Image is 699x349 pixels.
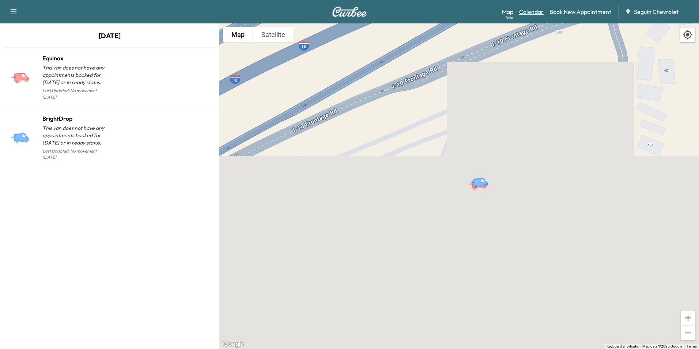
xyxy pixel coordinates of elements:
[42,86,110,102] p: Last Updated: No movement [DATE]
[221,339,245,349] a: Open this area in Google Maps (opens a new window)
[687,344,697,348] a: Terms (opens in new tab)
[681,326,695,340] button: Zoom out
[506,15,513,20] div: Beta
[634,7,679,16] span: Seguin Chevrolet
[42,124,110,146] p: This van does not have any appointments booked for [DATE] or in ready status.
[549,7,611,16] a: Book New Appointment
[42,146,110,162] p: Last Updated: No movement [DATE]
[469,170,495,183] gmp-advanced-marker: BrightDrop
[680,27,695,42] div: Recenter map
[42,64,110,86] p: This van does not have any appointments booked for [DATE] or in ready status.
[607,344,638,349] button: Keyboard shortcuts
[519,7,544,16] a: Calendar
[332,7,367,17] img: Curbee Logo
[221,339,245,349] img: Google
[42,54,110,63] h1: Equinox
[253,27,294,42] button: Show satellite imagery
[223,27,253,42] button: Show street map
[642,344,682,348] span: Map data ©2025 Google
[468,172,494,184] gmp-advanced-marker: Equinox
[42,114,110,123] h1: BrightDrop
[502,7,513,16] a: MapBeta
[681,311,695,325] button: Zoom in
